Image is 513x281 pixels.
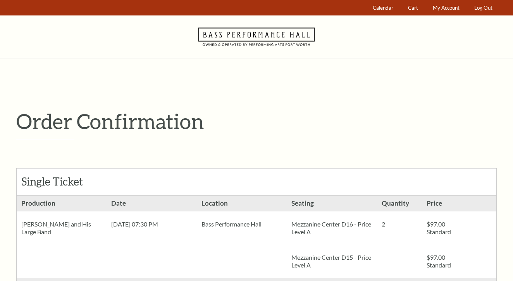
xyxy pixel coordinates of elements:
[405,0,422,15] a: Cart
[21,175,106,188] h2: Single Ticket
[201,220,262,228] span: Bass Performance Hall
[369,0,397,15] a: Calendar
[429,0,463,15] a: My Account
[433,5,460,11] span: My Account
[291,220,372,236] p: Mezzanine Center D16 - Price Level A
[382,220,417,228] p: 2
[422,196,467,211] h3: Price
[17,196,107,211] h3: Production
[427,220,451,235] span: $97.00 Standard
[16,109,497,134] p: Order Confirmation
[107,211,196,237] div: [DATE] 07:30 PM
[377,196,422,211] h3: Quantity
[471,0,496,15] a: Log Out
[373,5,393,11] span: Calendar
[291,254,372,269] p: Mezzanine Center D15 - Price Level A
[107,196,196,211] h3: Date
[427,254,451,269] span: $97.00 Standard
[287,196,377,211] h3: Seating
[17,211,107,245] div: [PERSON_NAME] and His Large Band
[408,5,418,11] span: Cart
[197,196,287,211] h3: Location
